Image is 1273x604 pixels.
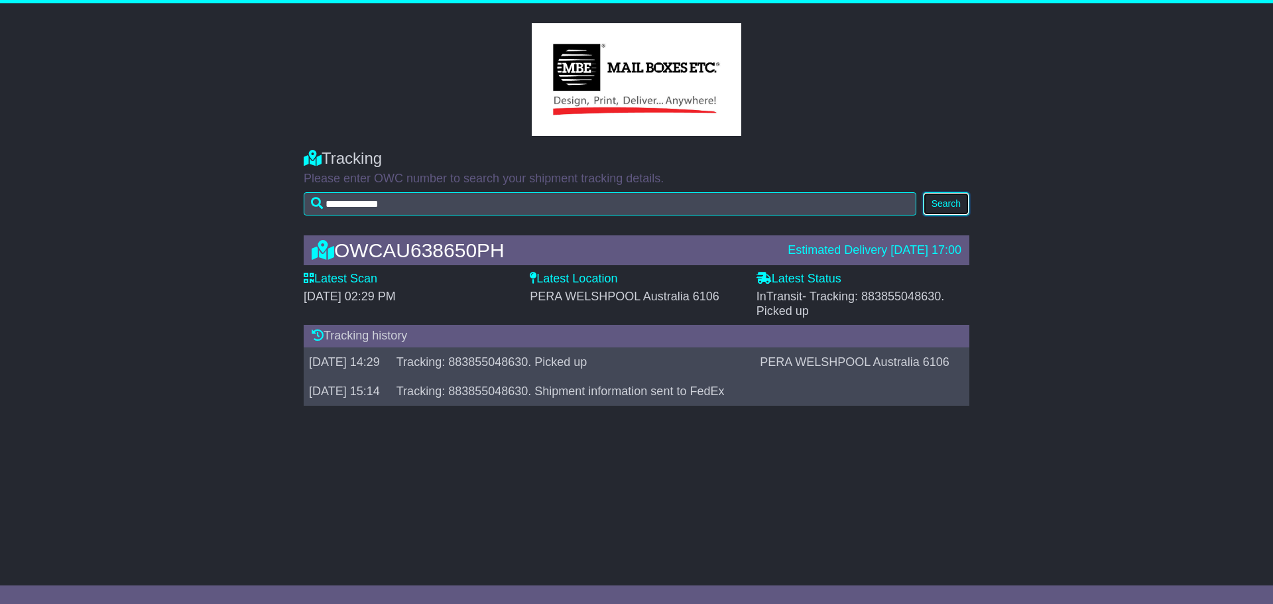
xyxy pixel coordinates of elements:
span: PERA WELSHPOOL Australia 6106 [530,290,719,303]
div: OWCAU638650PH [305,239,781,261]
label: Latest Status [757,272,841,286]
span: - Tracking: 883855048630. Picked up [757,290,945,318]
td: Tracking: 883855048630. Shipment information sent to FedEx [391,377,755,406]
td: [DATE] 14:29 [304,347,391,377]
img: GetCustomerLogo [532,23,741,136]
label: Latest Location [530,272,617,286]
td: [DATE] 15:14 [304,377,391,406]
span: InTransit [757,290,945,318]
div: Tracking history [304,325,969,347]
div: Tracking [304,149,969,168]
td: Tracking: 883855048630. Picked up [391,347,755,377]
td: PERA WELSHPOOL Australia 6106 [755,347,969,377]
div: Estimated Delivery [DATE] 17:00 [788,243,961,258]
button: Search [923,192,969,215]
label: Latest Scan [304,272,377,286]
span: [DATE] 02:29 PM [304,290,396,303]
p: Please enter OWC number to search your shipment tracking details. [304,172,969,186]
